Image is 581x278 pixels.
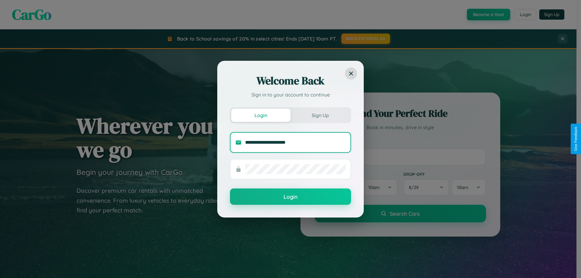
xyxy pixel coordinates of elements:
[230,74,351,88] h2: Welcome Back
[230,188,351,205] button: Login
[230,91,351,98] p: Sign in to your account to continue
[231,109,290,122] button: Login
[574,127,578,151] div: Give Feedback
[290,109,350,122] button: Sign Up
